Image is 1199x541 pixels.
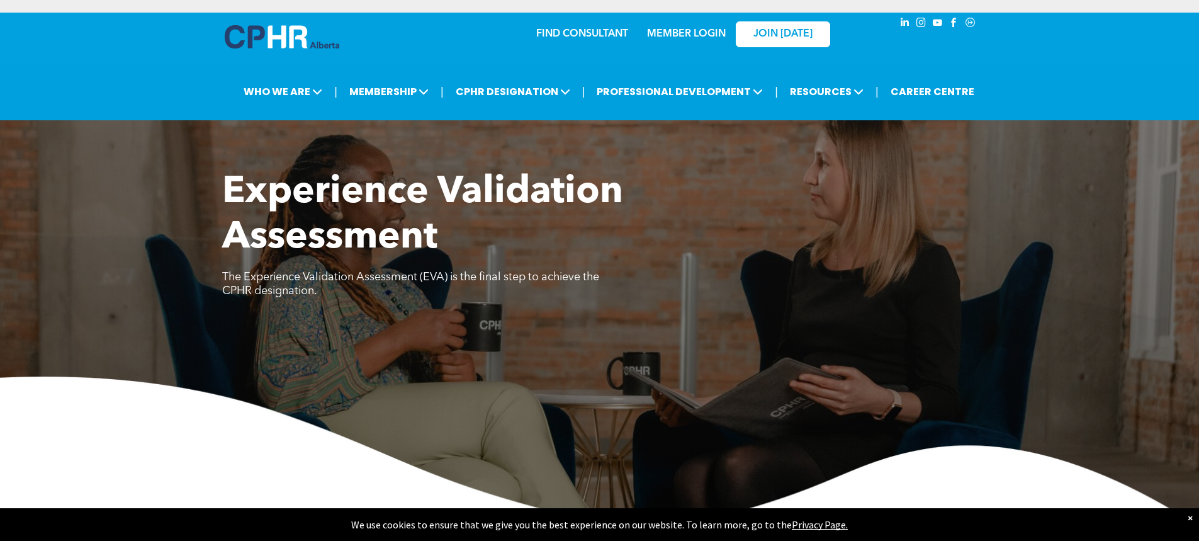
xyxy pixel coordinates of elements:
a: JOIN [DATE] [736,21,830,47]
li: | [875,79,879,105]
span: The Experience Validation Assessment (EVA) is the final step to achieve the CPHR designation. [222,271,599,297]
a: facebook [947,16,961,33]
span: JOIN [DATE] [753,28,813,40]
span: MEMBERSHIP [346,80,432,103]
span: CPHR DESIGNATION [452,80,574,103]
img: A blue and white logo for cp alberta [225,25,339,48]
div: Dismiss notification [1188,511,1193,524]
a: FIND CONSULTANT [536,29,628,39]
span: RESOURCES [786,80,867,103]
a: instagram [915,16,928,33]
li: | [775,79,778,105]
span: PROFESSIONAL DEVELOPMENT [593,80,767,103]
a: youtube [931,16,945,33]
li: | [334,79,337,105]
a: CAREER CENTRE [887,80,978,103]
a: MEMBER LOGIN [647,29,726,39]
span: WHO WE ARE [240,80,326,103]
span: Experience Validation Assessment [222,174,623,257]
a: linkedin [898,16,912,33]
li: | [582,79,585,105]
a: Social network [964,16,977,33]
li: | [441,79,444,105]
a: Privacy Page. [792,518,848,531]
